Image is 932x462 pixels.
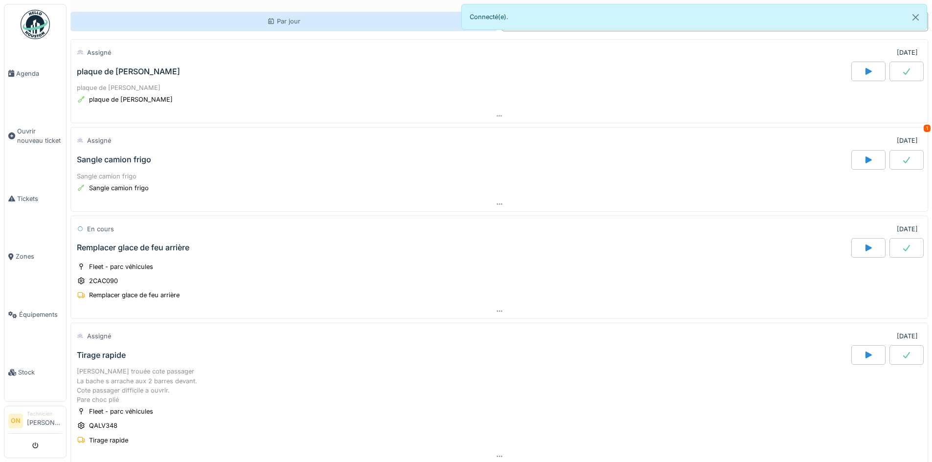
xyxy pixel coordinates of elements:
div: Fleet - parc véhicules [89,407,153,416]
a: Agenda [4,44,66,103]
div: [DATE] [897,224,918,234]
div: Sangle camion frigo [89,183,149,193]
li: [PERSON_NAME] [27,410,62,431]
div: En cours [87,224,114,234]
a: Zones [4,228,66,286]
div: QALV348 [89,421,117,430]
div: [DATE] [897,48,918,57]
button: Close [905,4,927,30]
div: plaque de [PERSON_NAME] [77,67,180,76]
a: Stock [4,344,66,402]
span: Stock [18,368,62,377]
span: Tickets [17,194,62,203]
div: Sangle camion frigo [77,155,151,164]
a: Équipements [4,286,66,344]
div: plaque de [PERSON_NAME] [77,83,922,92]
div: Remplacer glace de feu arrière [89,290,180,300]
div: Sangle camion frigo [77,172,922,181]
div: Technicien [27,410,62,418]
div: Assigné [87,136,111,145]
div: plaque de [PERSON_NAME] [89,95,173,104]
div: [PERSON_NAME] trouée cote passager La bache s arrache aux 2 barres devant. Cote passager difficil... [77,367,922,404]
div: Tirage rapide [89,436,128,445]
a: Ouvrir nouveau ticket [4,103,66,170]
span: Agenda [16,69,62,78]
div: 1 [924,125,931,132]
div: Par jour [267,17,300,26]
div: Assigné [87,331,111,341]
a: Tickets [4,170,66,228]
span: Ouvrir nouveau ticket [17,127,62,145]
div: Connecté(e). [461,4,928,30]
div: [DATE] [897,331,918,341]
div: 2CAC090 [89,276,118,286]
a: ON Technicien[PERSON_NAME] [8,410,62,434]
div: Remplacer glace de feu arrière [77,243,189,252]
div: Assigné [87,48,111,57]
span: Zones [16,252,62,261]
li: ON [8,414,23,428]
div: Fleet - parc véhicules [89,262,153,271]
img: Badge_color-CXgf-gQk.svg [21,10,50,39]
div: Tirage rapide [77,351,126,360]
span: Équipements [19,310,62,319]
div: [DATE] [897,136,918,145]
